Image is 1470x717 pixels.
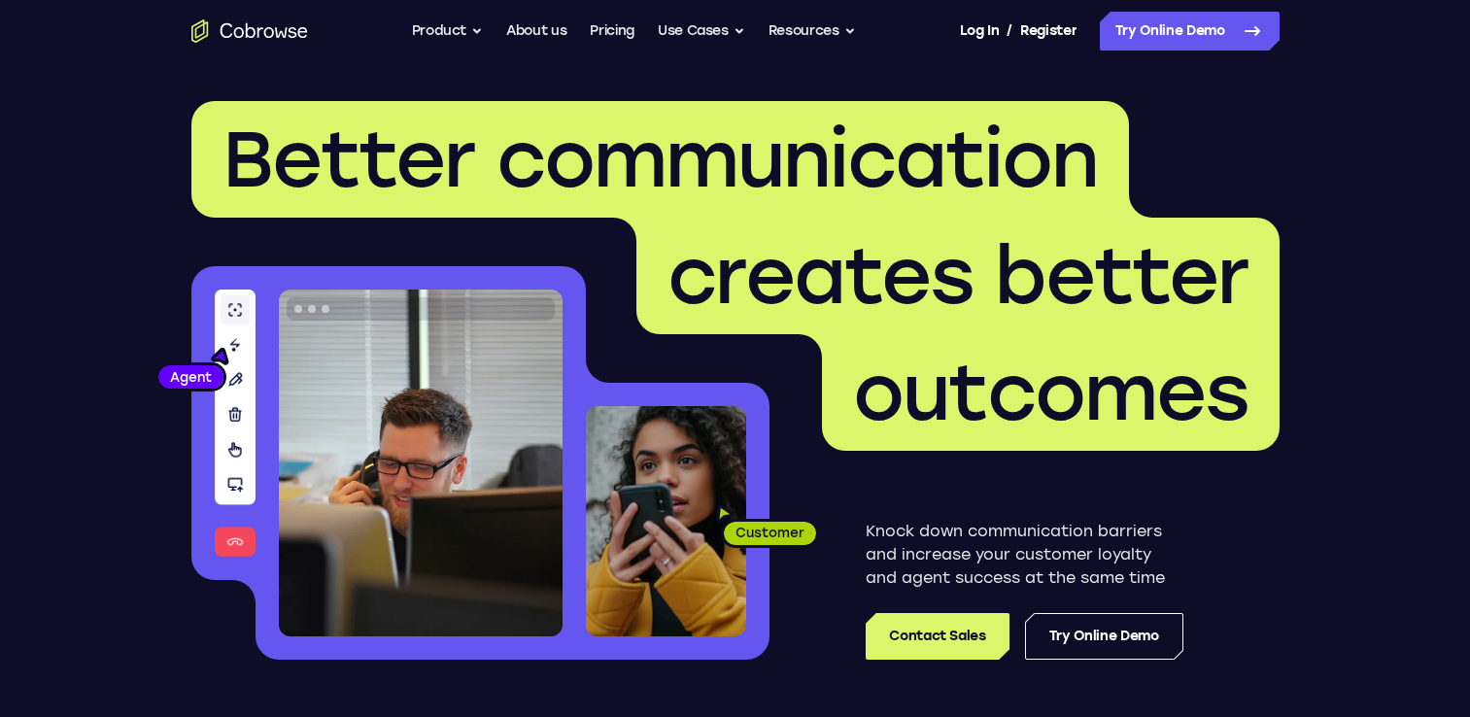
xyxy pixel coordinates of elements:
[769,12,856,51] button: Resources
[1020,12,1077,51] a: Register
[866,613,1008,660] a: Contact Sales
[658,12,745,51] button: Use Cases
[590,12,634,51] a: Pricing
[586,406,746,636] img: A customer holding their phone
[279,290,563,636] img: A customer support agent talking on the phone
[222,113,1098,206] span: Better communication
[506,12,566,51] a: About us
[1007,19,1012,43] span: /
[191,19,308,43] a: Go to the home page
[667,229,1248,323] span: creates better
[1100,12,1280,51] a: Try Online Demo
[853,346,1248,439] span: outcomes
[1025,613,1183,660] a: Try Online Demo
[866,520,1183,590] p: Knock down communication barriers and increase your customer loyalty and agent success at the sam...
[412,12,484,51] button: Product
[960,12,999,51] a: Log In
